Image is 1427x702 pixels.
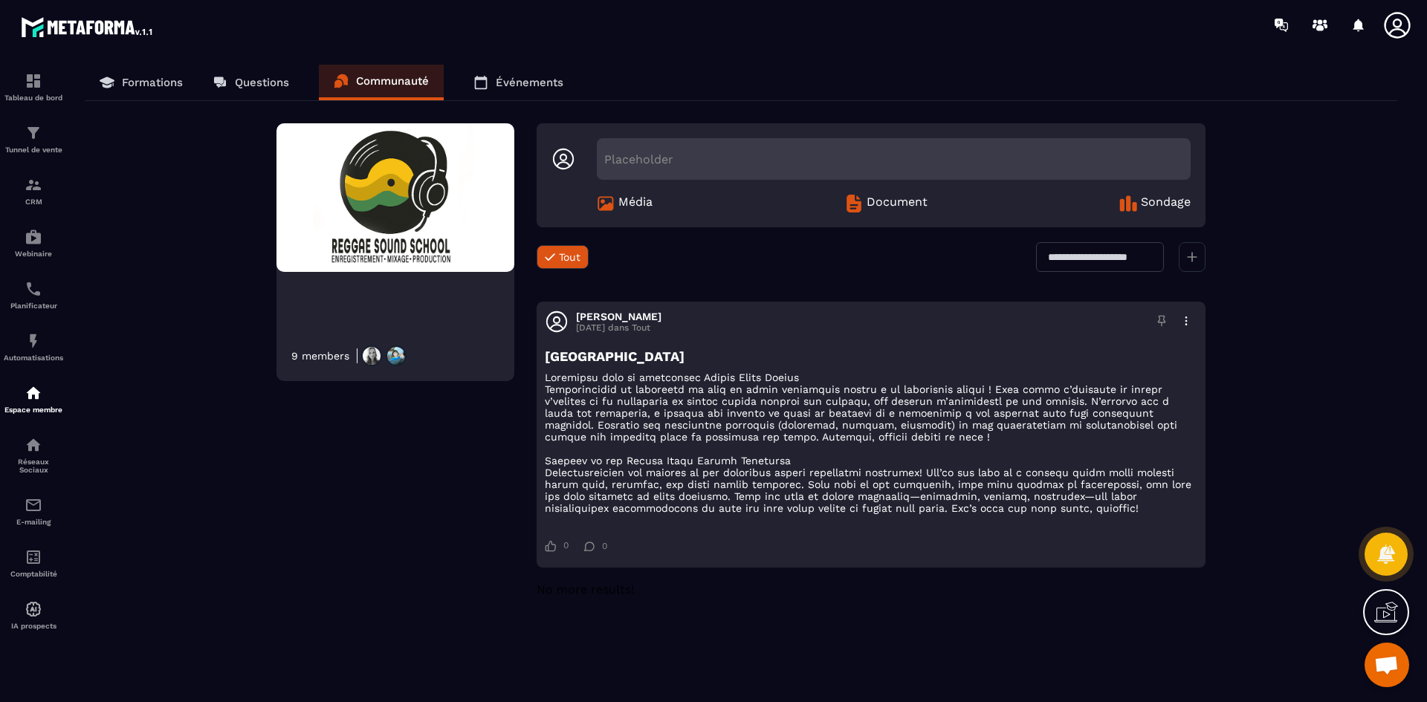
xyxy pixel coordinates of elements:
span: Média [618,195,653,212]
a: accountantaccountantComptabilité [4,537,63,589]
img: formation [25,72,42,90]
p: [DATE] dans Tout [576,322,661,333]
a: automationsautomationsWebinaire [4,217,63,269]
p: Espace membre [4,406,63,414]
p: CRM [4,198,63,206]
p: Questions [235,76,289,89]
img: https://production-metaforma-bucket.s3.fr-par.scw.cloud/production-metaforma-bucket/users/August2... [361,345,382,366]
img: accountant [25,548,42,566]
p: Tunnel de vente [4,146,63,154]
img: logo [21,13,155,40]
img: formation [25,176,42,194]
a: Événements [459,65,578,100]
a: Communauté [319,65,444,100]
a: formationformationTunnel de vente [4,113,63,165]
span: 0 [602,541,607,551]
span: No more results! [537,582,634,597]
a: formationformationCRM [4,165,63,217]
a: automationsautomationsEspace membre [4,373,63,425]
p: E-mailing [4,518,63,526]
p: Tableau de bord [4,94,63,102]
img: scheduler [25,280,42,298]
img: automations [25,332,42,350]
h3: [GEOGRAPHIC_DATA] [545,348,1197,364]
div: 9 members [291,350,349,362]
p: Réseaux Sociaux [4,458,63,474]
a: emailemailE-mailing [4,485,63,537]
p: IA prospects [4,622,63,630]
a: Ouvrir le chat [1365,643,1409,687]
p: Comptabilité [4,570,63,578]
p: Événements [496,76,563,89]
h3: [PERSON_NAME] [576,311,661,322]
img: formation [25,124,42,142]
div: Placeholder [597,138,1191,180]
p: Loremipsu dolo si ametconsec Adipis Elits Doeius Temporincidid ut laboreetd ma aliq en admin veni... [545,371,1197,514]
a: formationformationTableau de bord [4,61,63,113]
span: Tout [559,251,580,263]
p: Webinaire [4,250,63,258]
p: Automatisations [4,354,63,362]
a: schedulerschedulerPlanificateur [4,269,63,321]
span: Document [867,195,928,212]
a: social-networksocial-networkRéseaux Sociaux [4,425,63,485]
a: automationsautomationsAutomatisations [4,321,63,373]
img: automations [25,228,42,246]
a: Questions [198,65,304,100]
img: social-network [25,436,42,454]
img: automations [25,384,42,402]
a: Formations [85,65,198,100]
img: email [25,496,42,514]
p: Communauté [356,74,429,88]
img: automations [25,600,42,618]
img: https://production-metaforma-bucket.s3.fr-par.scw.cloud/production-metaforma-bucket/users/August2... [386,345,407,366]
span: Sondage [1141,195,1191,212]
img: Community background [276,123,514,272]
p: Formations [122,76,183,89]
span: 0 [563,540,569,552]
p: Planificateur [4,302,63,310]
